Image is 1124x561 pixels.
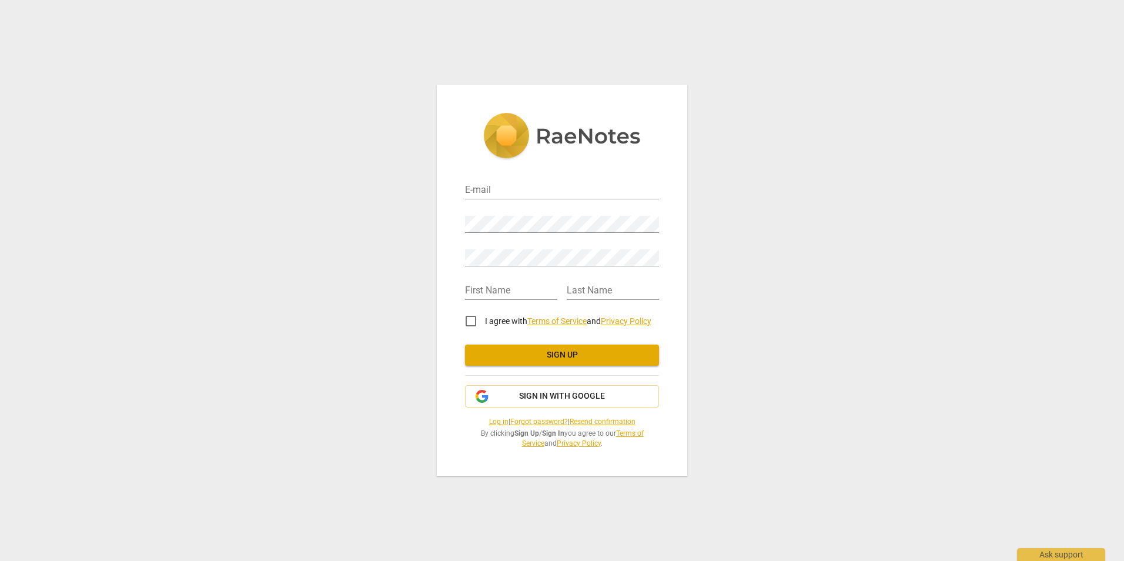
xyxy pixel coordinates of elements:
[483,113,641,161] img: 5ac2273c67554f335776073100b6d88f.svg
[522,429,644,448] a: Terms of Service
[557,439,601,448] a: Privacy Policy
[542,429,564,438] b: Sign In
[465,345,659,366] button: Sign up
[570,418,635,426] a: Resend confirmation
[465,429,659,448] span: By clicking / you agree to our and .
[465,417,659,427] span: | |
[474,349,650,361] span: Sign up
[465,385,659,408] button: Sign in with Google
[1017,548,1105,561] div: Ask support
[510,418,568,426] a: Forgot password?
[601,316,651,326] a: Privacy Policy
[489,418,509,426] a: Log in
[514,429,539,438] b: Sign Up
[527,316,587,326] a: Terms of Service
[519,390,605,402] span: Sign in with Google
[485,316,651,326] span: I agree with and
